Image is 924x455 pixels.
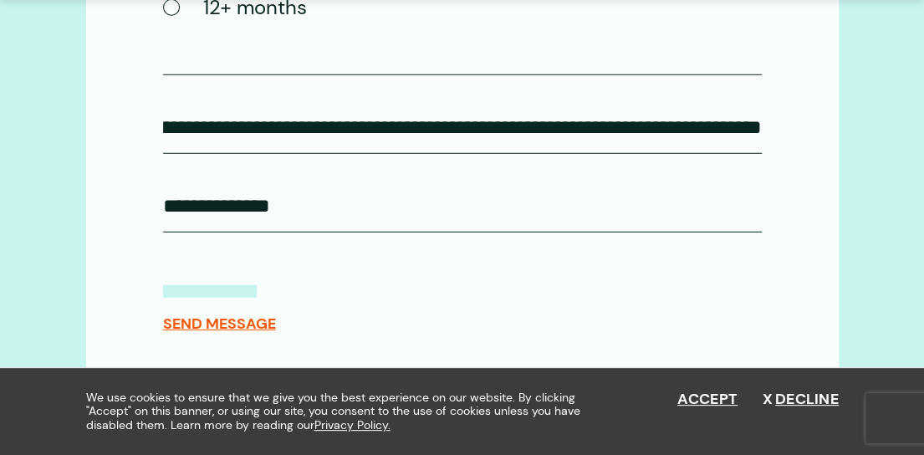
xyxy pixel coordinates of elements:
[86,391,598,432] span: We use cookies to ensure that we give you the best experience on our website. By clicking "Accept...
[314,418,391,432] a: Privacy Policy.
[163,285,276,333] button: SEND MESSAGE
[163,314,276,333] span: SEND MESSAGE
[677,391,738,409] button: Accept
[763,391,839,409] button: Decline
